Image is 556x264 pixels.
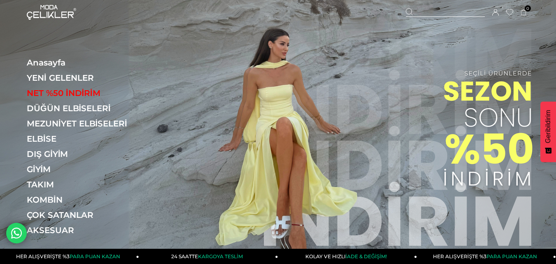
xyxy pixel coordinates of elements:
span: PARA PUAN KAZAN [70,253,120,259]
span: İADE & DEĞİŞİM! [346,253,387,259]
a: NET %50 İNDİRİM [27,88,140,98]
a: ÇOK SATANLAR [27,210,140,220]
span: Geribildirim [544,110,552,143]
span: KARGOYA TESLİM [198,253,242,259]
a: AKSESUAR [27,225,140,235]
img: logo [27,5,76,20]
span: 0 [525,5,531,12]
a: DIŞ GİYİM [27,149,140,159]
button: Geribildirim - Show survey [540,102,556,162]
a: ELBİSE [27,134,140,144]
a: DÜĞÜN ELBİSELERİ [27,103,140,113]
a: YENİ GELENLER [27,73,140,83]
a: KOMBİN [27,195,140,205]
a: HER ALIŞVERİŞTE %3PARA PUAN KAZAN [417,249,556,264]
a: TAKIM [27,180,140,189]
a: 0 [521,9,527,16]
a: MEZUNİYET ELBİSELERİ [27,119,140,128]
span: PARA PUAN KAZAN [486,253,537,259]
a: Anasayfa [27,58,140,68]
a: GİYİM [27,164,140,174]
a: KOLAY VE HIZLIİADE & DEĞİŞİM! [278,249,417,264]
a: 24 SAATTEKARGOYA TESLİM [139,249,278,264]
